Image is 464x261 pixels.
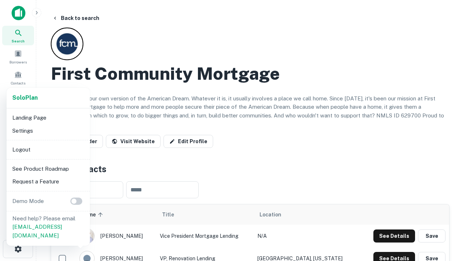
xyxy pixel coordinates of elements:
li: Settings [9,124,87,137]
iframe: Chat Widget [428,180,464,215]
li: See Product Roadmap [9,162,87,175]
a: [EMAIL_ADDRESS][DOMAIN_NAME] [12,224,62,239]
p: Demo Mode [9,197,47,206]
strong: Solo Plan [12,94,38,101]
li: Request a Feature [9,175,87,188]
a: SoloPlan [12,94,38,102]
li: Landing Page [9,111,87,124]
p: Need help? Please email [12,214,84,240]
li: Logout [9,143,87,156]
